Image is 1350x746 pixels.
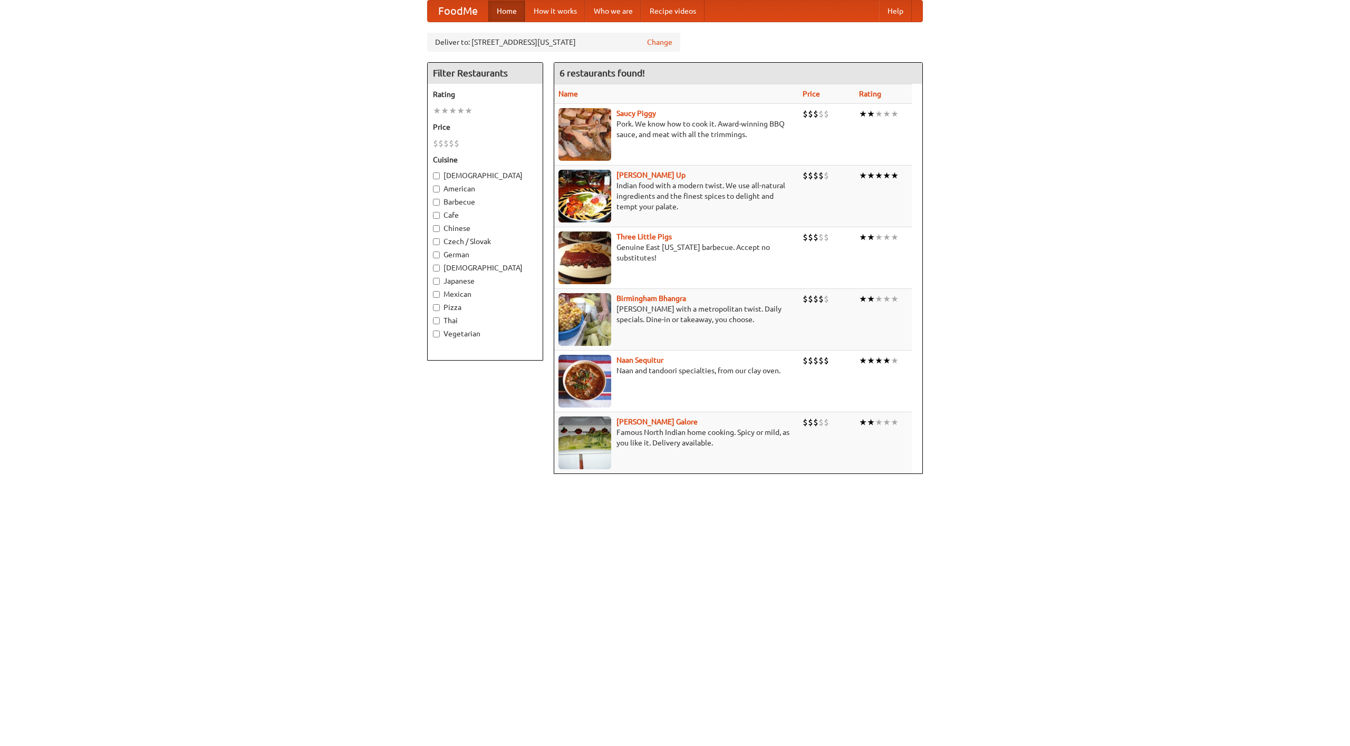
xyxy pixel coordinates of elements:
[433,212,440,219] input: Cafe
[616,356,663,364] a: Naan Sequitur
[438,138,443,149] li: $
[433,154,537,165] h5: Cuisine
[883,416,891,428] li: ★
[824,231,829,243] li: $
[433,199,440,206] input: Barbecue
[433,223,537,234] label: Chinese
[824,108,829,120] li: $
[813,293,818,305] li: $
[859,108,867,120] li: ★
[875,416,883,428] li: ★
[558,416,611,469] img: currygalore.jpg
[808,293,813,305] li: $
[883,293,891,305] li: ★
[525,1,585,22] a: How it works
[647,37,672,47] a: Change
[808,416,813,428] li: $
[818,170,824,181] li: $
[824,293,829,305] li: $
[808,355,813,366] li: $
[803,293,808,305] li: $
[824,170,829,181] li: $
[813,355,818,366] li: $
[433,317,440,324] input: Thai
[560,68,645,78] ng-pluralize: 6 restaurants found!
[558,304,794,325] p: [PERSON_NAME] with a metropolitan twist. Daily specials. Dine-in or takeaway, you choose.
[883,108,891,120] li: ★
[558,108,611,161] img: saucy.jpg
[883,355,891,366] li: ★
[558,365,794,376] p: Naan and tandoori specialties, from our clay oven.
[875,293,883,305] li: ★
[891,170,899,181] li: ★
[433,249,537,260] label: German
[808,170,813,181] li: $
[867,355,875,366] li: ★
[441,105,449,117] li: ★
[867,416,875,428] li: ★
[433,186,440,192] input: American
[824,355,829,366] li: $
[433,302,537,313] label: Pizza
[883,231,891,243] li: ★
[891,108,899,120] li: ★
[616,171,686,179] b: [PERSON_NAME] Up
[641,1,705,22] a: Recipe videos
[433,122,537,132] h5: Price
[859,355,867,366] li: ★
[616,109,656,118] a: Saucy Piggy
[875,231,883,243] li: ★
[558,242,794,263] p: Genuine East [US_STATE] barbecue. Accept no substitutes!
[558,231,611,284] img: littlepigs.jpg
[875,355,883,366] li: ★
[891,416,899,428] li: ★
[558,119,794,140] p: Pork. We know how to cook it. Award-winning BBQ sauce, and meat with all the trimmings.
[449,105,457,117] li: ★
[859,293,867,305] li: ★
[449,138,454,149] li: $
[875,170,883,181] li: ★
[433,197,537,207] label: Barbecue
[558,293,611,346] img: bhangra.jpg
[433,304,440,311] input: Pizza
[813,231,818,243] li: $
[433,265,440,272] input: [DEMOGRAPHIC_DATA]
[465,105,472,117] li: ★
[433,331,440,337] input: Vegetarian
[879,1,912,22] a: Help
[803,90,820,98] a: Price
[558,180,794,212] p: Indian food with a modern twist. We use all-natural ingredients and the finest spices to delight ...
[433,172,440,179] input: [DEMOGRAPHIC_DATA]
[558,355,611,408] img: naansequitur.jpg
[433,291,440,298] input: Mexican
[433,183,537,194] label: American
[818,355,824,366] li: $
[433,263,537,273] label: [DEMOGRAPHIC_DATA]
[891,355,899,366] li: ★
[813,108,818,120] li: $
[808,108,813,120] li: $
[818,416,824,428] li: $
[428,63,543,84] h4: Filter Restaurants
[433,236,537,247] label: Czech / Slovak
[867,231,875,243] li: ★
[585,1,641,22] a: Who we are
[433,276,537,286] label: Japanese
[818,293,824,305] li: $
[803,355,808,366] li: $
[824,416,829,428] li: $
[616,418,698,426] a: [PERSON_NAME] Galore
[616,294,686,303] b: Birmingham Bhangra
[813,416,818,428] li: $
[454,138,459,149] li: $
[433,278,440,285] input: Japanese
[803,170,808,181] li: $
[818,231,824,243] li: $
[427,33,680,52] div: Deliver to: [STREET_ADDRESS][US_STATE]
[428,1,488,22] a: FoodMe
[803,416,808,428] li: $
[813,170,818,181] li: $
[558,170,611,222] img: curryup.jpg
[433,210,537,220] label: Cafe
